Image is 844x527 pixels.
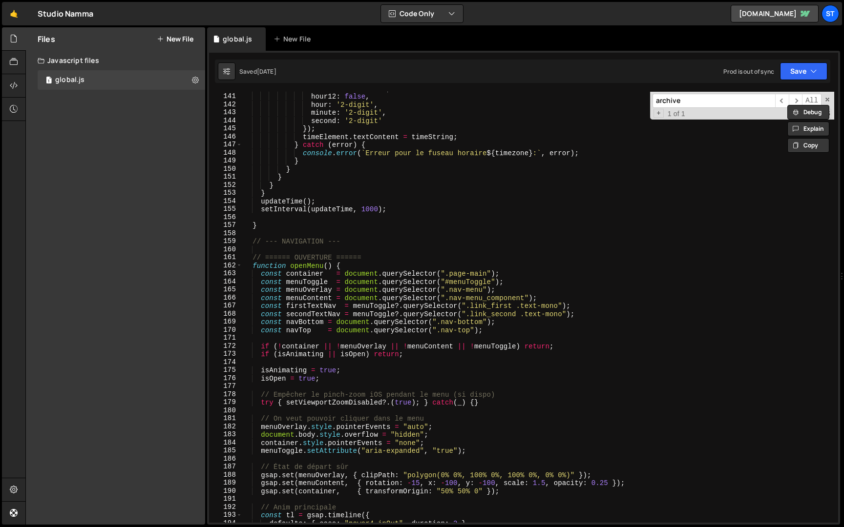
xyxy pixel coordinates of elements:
div: 190 [209,487,242,495]
span: Alt-Enter [802,94,822,108]
div: 171 [209,334,242,342]
span: Toggle Replace mode [654,109,664,118]
div: 189 [209,479,242,487]
div: 165 [209,285,242,294]
div: 16482/44667.js [38,70,205,90]
div: 145 [209,124,242,133]
div: 181 [209,414,242,423]
div: global.js [55,76,84,84]
input: Search for [653,94,775,108]
div: 174 [209,358,242,366]
div: global.js [223,34,252,44]
div: 167 [209,302,242,310]
span: 1 [46,77,52,85]
span: ​ [775,94,789,108]
div: 150 [209,165,242,173]
div: 179 [209,398,242,406]
span: 1 of 1 [664,110,689,118]
div: 172 [209,342,242,350]
div: 188 [209,471,242,479]
div: 146 [209,133,242,141]
h2: Files [38,34,55,44]
a: [DOMAIN_NAME] [731,5,819,22]
button: New File [157,35,193,43]
div: 183 [209,430,242,439]
div: 178 [209,390,242,399]
div: 153 [209,189,242,197]
div: 185 [209,446,242,455]
div: 168 [209,310,242,318]
div: 158 [209,229,242,238]
div: 152 [209,181,242,189]
div: 176 [209,374,242,383]
a: St [822,5,839,22]
div: 147 [209,141,242,149]
div: 160 [209,245,242,254]
button: Explain [787,122,829,136]
div: 149 [209,157,242,165]
div: Saved [239,67,276,76]
div: 186 [209,455,242,463]
div: 173 [209,350,242,358]
div: 193 [209,511,242,519]
div: 161 [209,253,242,262]
div: 144 [209,117,242,125]
button: Save [780,62,827,80]
div: 175 [209,366,242,374]
a: 🤙 [2,2,26,25]
button: Debug [787,105,829,120]
div: Javascript files [26,51,205,70]
div: 170 [209,326,242,334]
div: New File [274,34,315,44]
div: 143 [209,108,242,117]
div: 180 [209,406,242,415]
div: 162 [209,262,242,270]
div: 155 [209,205,242,213]
div: 169 [209,318,242,326]
div: 192 [209,503,242,511]
div: 164 [209,278,242,286]
div: 177 [209,382,242,390]
div: 184 [209,439,242,447]
div: 163 [209,269,242,278]
div: Studio Namma [38,8,93,20]
div: 182 [209,423,242,431]
button: Copy [787,138,829,153]
div: 159 [209,237,242,245]
div: Prod is out of sync [723,67,774,76]
div: 191 [209,495,242,503]
span: ​ [789,94,802,108]
div: 151 [209,173,242,181]
div: 142 [209,101,242,109]
div: 166 [209,294,242,302]
div: [DATE] [257,67,276,76]
div: 154 [209,197,242,205]
button: Code Only [381,5,463,22]
div: 141 [209,92,242,101]
div: 187 [209,463,242,471]
div: 156 [209,213,242,222]
div: 148 [209,149,242,157]
div: 157 [209,221,242,229]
